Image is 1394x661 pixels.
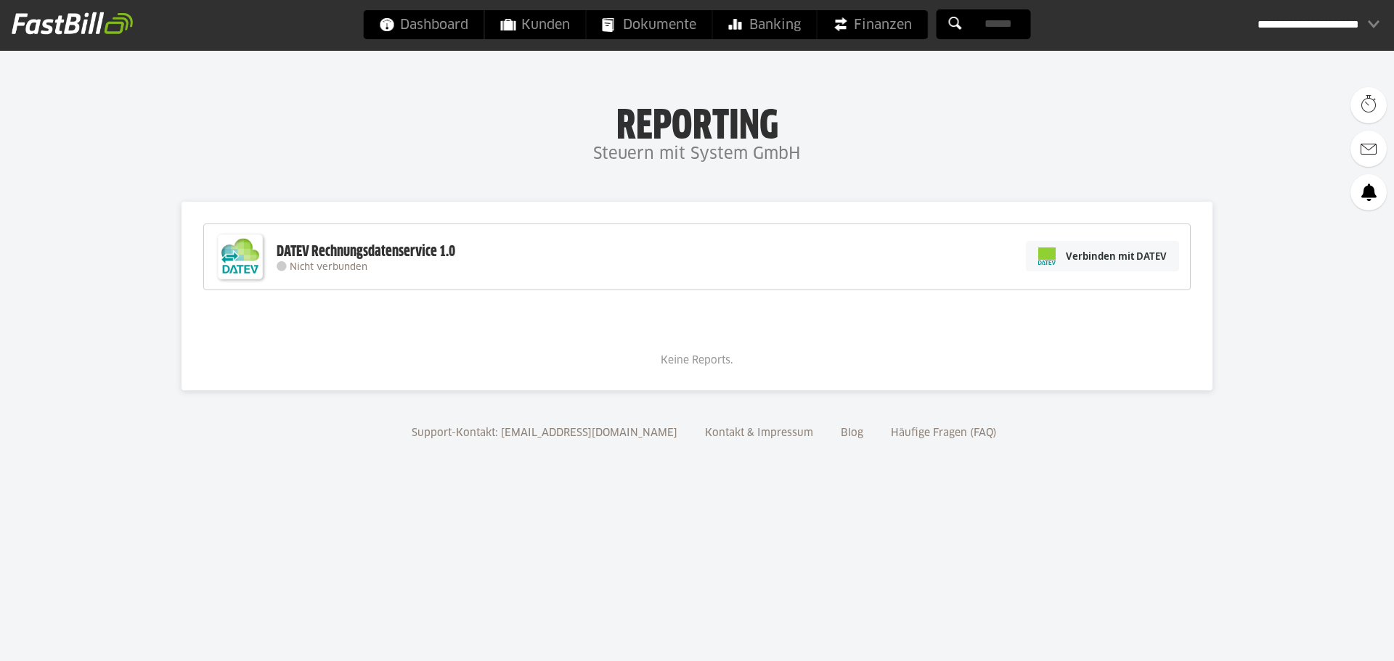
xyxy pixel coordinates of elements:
a: Kontakt & Impressum [700,428,818,438]
iframe: Öffnet ein Widget, in dem Sie weitere Informationen finden [1282,617,1379,654]
h1: Reporting [145,102,1249,140]
span: Dashboard [380,10,468,39]
span: Verbinden mit DATEV [1066,249,1167,263]
a: Dokumente [587,10,712,39]
a: Kunden [485,10,586,39]
a: Support-Kontakt: [EMAIL_ADDRESS][DOMAIN_NAME] [407,428,682,438]
span: Banking [729,10,801,39]
span: Dokumente [603,10,696,39]
a: Finanzen [818,10,928,39]
span: Keine Reports. [661,356,733,366]
span: Nicht verbunden [290,263,367,272]
a: Verbinden mit DATEV [1026,241,1179,271]
a: Dashboard [364,10,484,39]
span: Kunden [501,10,570,39]
img: DATEV-Datenservice Logo [211,228,269,286]
a: Häufige Fragen (FAQ) [886,428,1002,438]
a: Banking [713,10,817,39]
img: pi-datev-logo-farbig-24.svg [1038,247,1056,265]
img: fastbill_logo_white.png [12,12,133,35]
span: Finanzen [833,10,912,39]
div: DATEV Rechnungsdatenservice 1.0 [277,242,455,261]
a: Blog [836,428,868,438]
